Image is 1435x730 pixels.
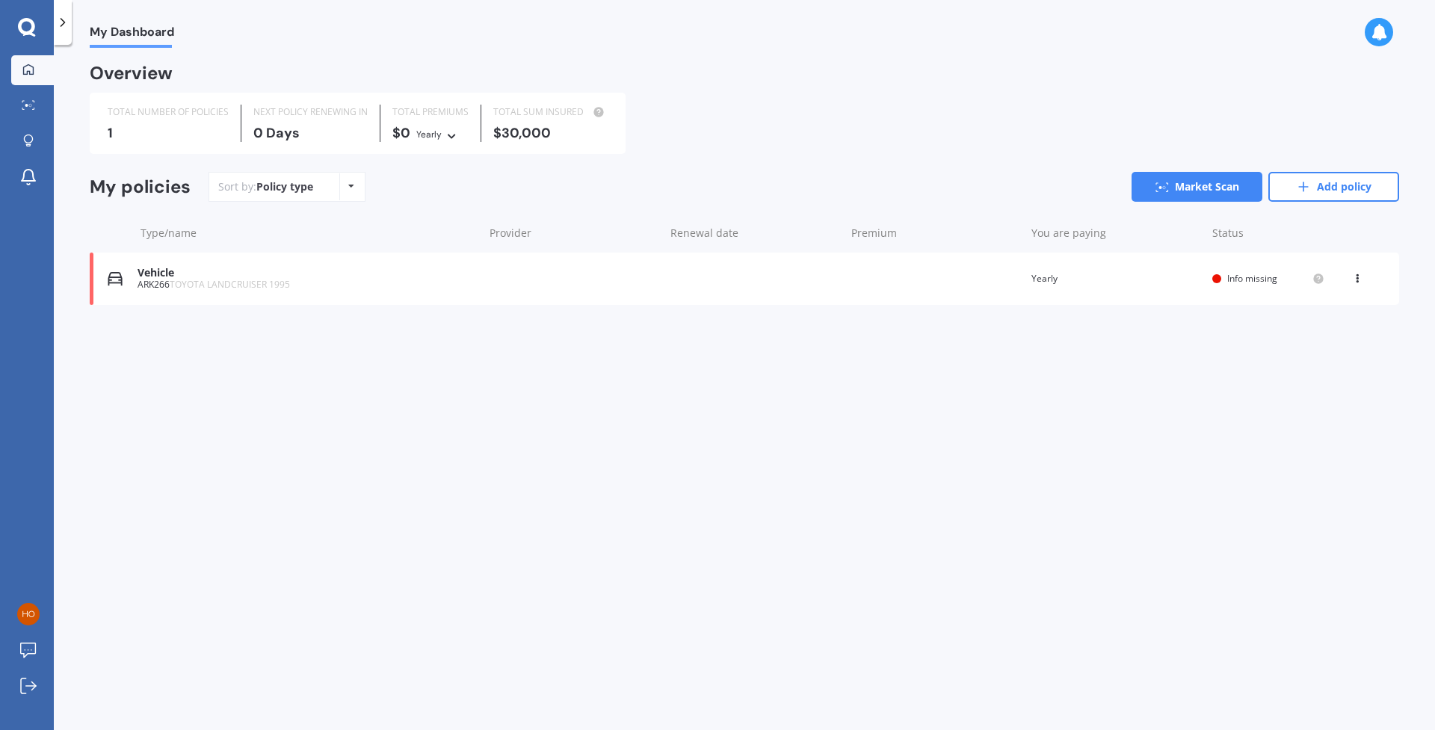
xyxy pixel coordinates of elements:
[108,105,229,120] div: TOTAL NUMBER OF POLICIES
[218,179,313,194] div: Sort by:
[90,25,174,45] span: My Dashboard
[138,279,476,290] div: ARK266
[17,603,40,625] img: b9f8a985a0c4552cce29b5d497465f1f
[108,126,229,140] div: 1
[90,176,191,198] div: My policies
[141,226,478,241] div: Type/name
[490,226,658,241] div: Provider
[170,278,290,291] span: TOYOTA LANDCRUISER 1995
[253,105,368,120] div: NEXT POLICY RENEWING IN
[493,126,608,140] div: $30,000
[253,126,368,140] div: 0 Days
[851,226,1020,241] div: Premium
[108,271,123,286] img: Vehicle
[493,105,608,120] div: TOTAL SUM INSURED
[1031,226,1200,241] div: You are paying
[90,66,173,81] div: Overview
[138,267,476,279] div: Vehicle
[392,126,469,142] div: $0
[1268,172,1399,202] a: Add policy
[1227,272,1277,285] span: Info missing
[256,179,313,194] div: Policy type
[416,127,442,142] div: Yearly
[392,105,469,120] div: TOTAL PREMIUMS
[1031,271,1200,286] div: Yearly
[1212,226,1324,241] div: Status
[670,226,839,241] div: Renewal date
[1132,172,1262,202] a: Market Scan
